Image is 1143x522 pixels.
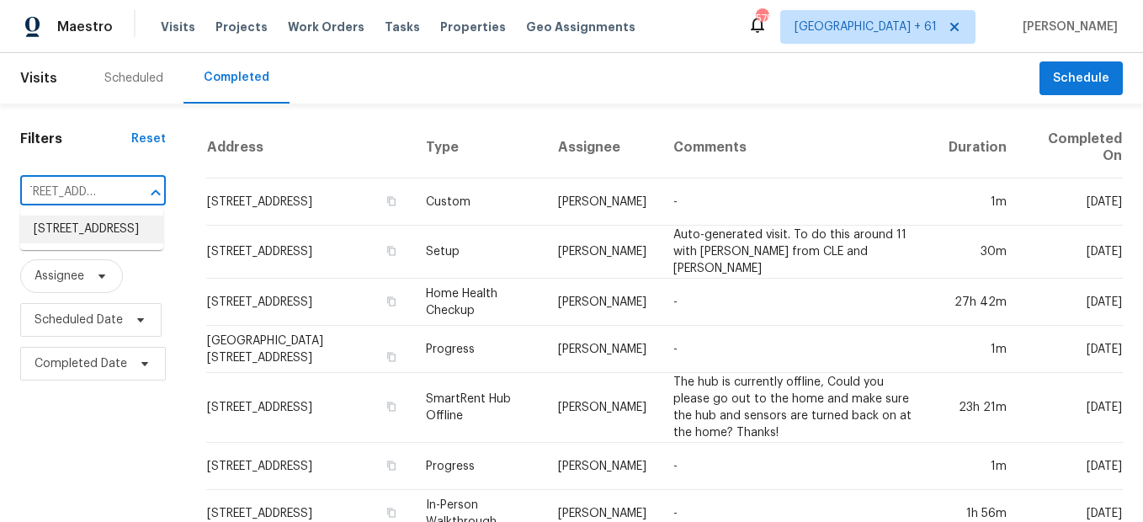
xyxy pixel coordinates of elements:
th: Duration [935,117,1020,178]
td: Progress [412,326,545,373]
span: Tasks [385,21,420,33]
span: Assignee [35,268,84,285]
td: [PERSON_NAME] [545,279,660,326]
input: Search for an address... [20,179,119,205]
li: [STREET_ADDRESS] [20,216,163,243]
td: 1m [935,326,1020,373]
td: Progress [412,443,545,490]
span: [PERSON_NAME] [1016,19,1118,35]
button: Copy Address [384,349,399,365]
th: Comments [660,117,935,178]
td: 27h 42m [935,279,1020,326]
span: Work Orders [288,19,364,35]
td: [DATE] [1020,443,1123,490]
td: Setup [412,226,545,279]
button: Copy Address [384,243,399,258]
span: Completed Date [35,355,127,372]
button: Copy Address [384,294,399,309]
td: [DATE] [1020,373,1123,443]
button: Copy Address [384,194,399,209]
button: Copy Address [384,399,399,414]
td: Home Health Checkup [412,279,545,326]
span: Visits [20,60,57,97]
span: Properties [440,19,506,35]
td: [PERSON_NAME] [545,373,660,443]
button: Close [144,181,167,205]
td: 30m [935,226,1020,279]
td: Custom [412,178,545,226]
td: 1m [935,443,1020,490]
td: [STREET_ADDRESS] [206,443,412,490]
span: Scheduled Date [35,312,123,328]
td: Auto-generated visit. To do this around 11 with [PERSON_NAME] from CLE and [PERSON_NAME] [660,226,935,279]
td: - [660,178,935,226]
button: Copy Address [384,505,399,520]
button: Copy Address [384,458,399,473]
td: The hub is currently offline, Could you please go out to the home and make sure the hub and senso... [660,373,935,443]
span: Projects [215,19,268,35]
th: Assignee [545,117,660,178]
span: [GEOGRAPHIC_DATA] + 61 [795,19,937,35]
div: 575 [756,10,768,27]
th: Completed On [1020,117,1123,178]
th: Type [412,117,545,178]
td: SmartRent Hub Offline [412,373,545,443]
td: - [660,279,935,326]
td: [PERSON_NAME] [545,326,660,373]
span: Schedule [1053,68,1109,89]
div: Completed [204,69,269,86]
td: [PERSON_NAME] [545,443,660,490]
td: [PERSON_NAME] [545,178,660,226]
h1: Filters [20,130,131,147]
span: Visits [161,19,195,35]
td: 23h 21m [935,373,1020,443]
span: Maestro [57,19,113,35]
td: [STREET_ADDRESS] [206,373,412,443]
div: Reset [131,130,166,147]
td: [DATE] [1020,178,1123,226]
td: [DATE] [1020,326,1123,373]
td: [PERSON_NAME] [545,226,660,279]
th: Address [206,117,412,178]
td: [DATE] [1020,226,1123,279]
td: [STREET_ADDRESS] [206,279,412,326]
td: 1m [935,178,1020,226]
span: Geo Assignments [526,19,635,35]
td: [GEOGRAPHIC_DATA][STREET_ADDRESS] [206,326,412,373]
div: Scheduled [104,70,163,87]
td: [DATE] [1020,279,1123,326]
td: [STREET_ADDRESS] [206,178,412,226]
button: Schedule [1039,61,1123,96]
td: - [660,443,935,490]
td: [STREET_ADDRESS] [206,226,412,279]
td: - [660,326,935,373]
